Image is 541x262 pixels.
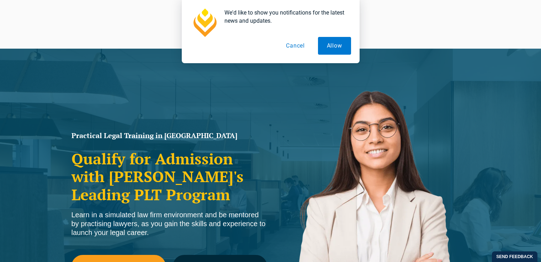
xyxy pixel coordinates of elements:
[190,9,219,37] img: notification icon
[277,37,314,55] button: Cancel
[71,211,267,237] div: Learn in a simulated law firm environment and be mentored by practising lawyers, as you gain the ...
[219,9,351,25] div: We'd like to show you notifications for the latest news and updates.
[71,132,267,139] h1: Practical Legal Training in [GEOGRAPHIC_DATA]
[71,150,267,203] h2: Qualify for Admission with [PERSON_NAME]'s Leading PLT Program
[318,37,351,55] button: Allow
